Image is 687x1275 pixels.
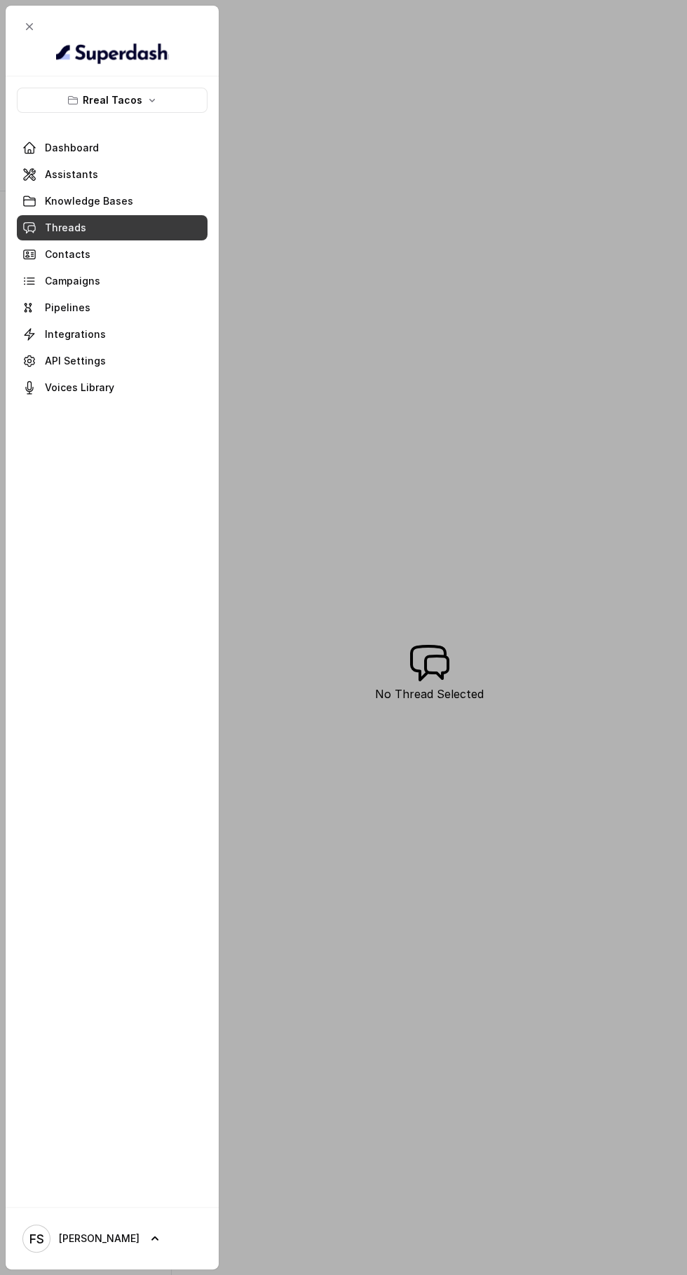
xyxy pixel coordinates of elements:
button: Close navigation [17,14,42,39]
a: Voices Library [17,375,208,400]
a: Knowledge Bases [17,189,208,214]
a: Assistants [17,162,208,187]
a: Threads [17,215,208,240]
a: Dashboard [17,135,208,161]
button: Rreal Tacos [17,88,208,113]
a: API Settings [17,348,208,374]
a: [PERSON_NAME] [17,1219,208,1258]
a: Contacts [17,242,208,267]
a: Campaigns [17,268,208,294]
a: Integrations [17,322,208,347]
p: Rreal Tacos [83,92,142,109]
img: light.svg [56,42,169,64]
a: Pipelines [17,295,208,320]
